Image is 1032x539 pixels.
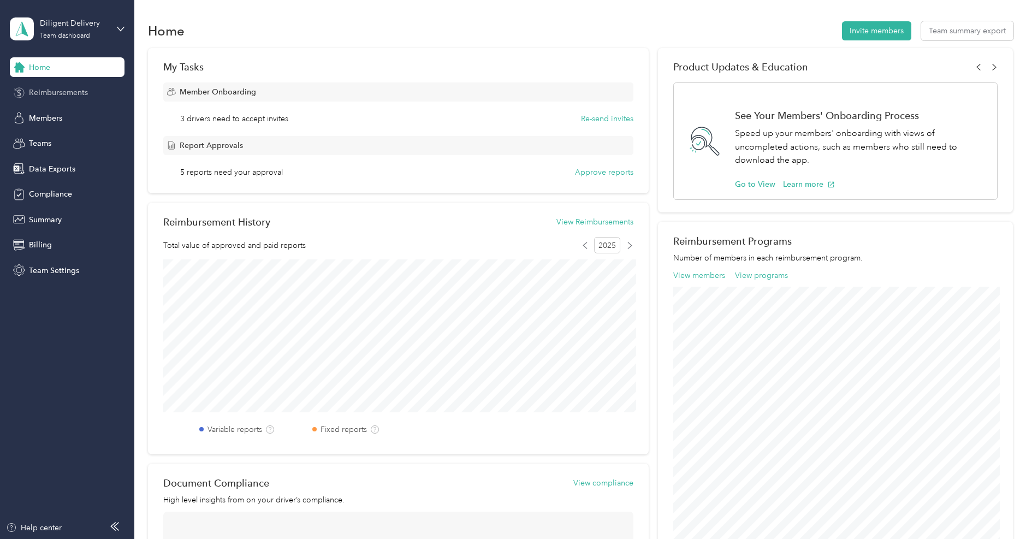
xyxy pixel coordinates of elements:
[735,179,775,190] button: Go to View
[321,424,367,435] label: Fixed reports
[735,127,986,167] p: Speed up your members' onboarding with views of uncompleted actions, such as members who still ne...
[29,62,50,73] span: Home
[40,17,108,29] div: Diligent Delivery
[148,25,185,37] h1: Home
[29,239,52,251] span: Billing
[842,21,911,40] button: Invite members
[29,188,72,200] span: Compliance
[673,270,725,281] button: View members
[180,167,283,178] span: 5 reports need your approval
[573,477,633,489] button: View compliance
[673,235,998,247] h2: Reimbursement Programs
[735,110,986,121] h1: See Your Members' Onboarding Process
[180,140,243,151] span: Report Approvals
[556,216,633,228] button: View Reimbursements
[29,138,51,149] span: Teams
[29,163,75,175] span: Data Exports
[735,270,788,281] button: View programs
[180,113,288,125] span: 3 drivers need to accept invites
[163,240,306,251] span: Total value of approved and paid reports
[163,494,633,506] p: High level insights from on your driver’s compliance.
[783,179,835,190] button: Learn more
[581,113,633,125] button: Re-send invites
[29,87,88,98] span: Reimbursements
[163,477,269,489] h2: Document Compliance
[673,61,808,73] span: Product Updates & Education
[40,33,90,39] div: Team dashboard
[180,86,256,98] span: Member Onboarding
[163,61,633,73] div: My Tasks
[971,478,1032,539] iframe: Everlance-gr Chat Button Frame
[673,252,998,264] p: Number of members in each reimbursement program.
[163,216,270,228] h2: Reimbursement History
[575,167,633,178] button: Approve reports
[921,21,1013,40] button: Team summary export
[594,237,620,253] span: 2025
[6,522,62,534] button: Help center
[29,112,62,124] span: Members
[207,424,262,435] label: Variable reports
[29,265,79,276] span: Team Settings
[29,214,62,226] span: Summary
